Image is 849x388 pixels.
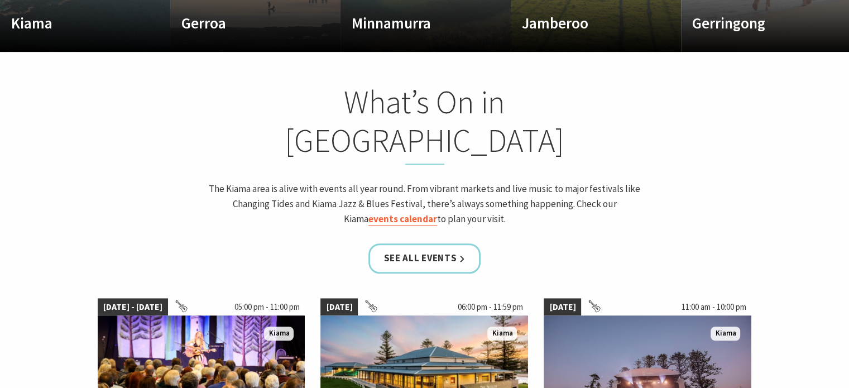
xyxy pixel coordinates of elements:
h4: Kiama [11,14,133,32]
span: [DATE] - [DATE] [98,298,168,316]
span: [DATE] [544,298,581,316]
span: 11:00 am - 10:00 pm [675,298,751,316]
a: events calendar [368,213,437,226]
h4: Jamberoo [522,14,644,32]
h4: Gerringong [692,14,814,32]
span: Kiama [264,327,294,341]
span: Kiama [487,327,517,341]
a: See all Events [368,243,481,273]
span: [DATE] [320,298,358,316]
p: The Kiama area is alive with events all year round. From vibrant markets and live music to major ... [206,181,644,227]
h4: Minnamurra [352,14,474,32]
h4: Gerroa [181,14,304,32]
span: Kiama [711,327,740,341]
span: 06:00 pm - 11:59 pm [452,298,528,316]
h2: What’s On in [GEOGRAPHIC_DATA] [206,83,644,165]
span: 05:00 pm - 11:00 pm [228,298,305,316]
